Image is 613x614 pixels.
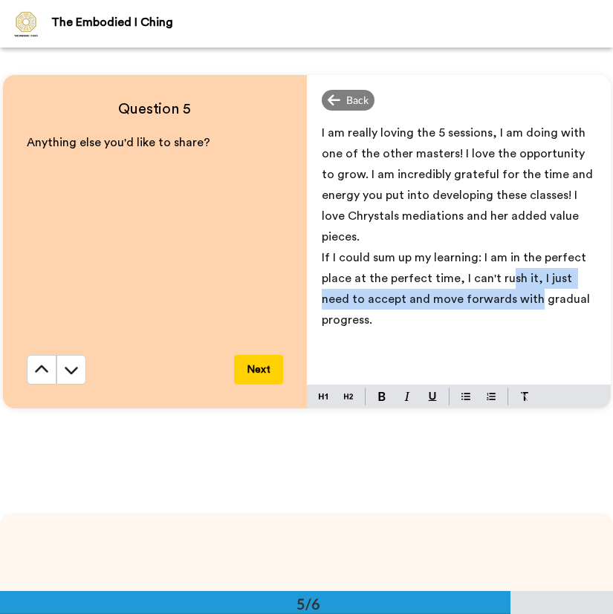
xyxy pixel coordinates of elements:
[322,90,375,111] div: Back
[322,252,593,326] span: If I could sum up my learning: I am in the perfect place at the perfect time, I can't rush it, I ...
[520,392,529,401] img: clear-format.svg
[27,99,283,120] h4: Question 5
[344,391,353,402] img: heading-two-block.svg
[461,391,470,402] img: bulleted-block.svg
[234,355,283,385] button: Next
[322,127,596,243] span: I am really loving the 5 sessions, I am doing with one of the other masters! I love the opportuni...
[8,6,44,42] img: Profile Image
[487,391,496,402] img: numbered-block.svg
[319,391,328,402] img: heading-one-block.svg
[273,593,344,614] div: 5/6
[346,93,369,108] span: Back
[378,392,386,401] img: bold-mark.svg
[27,137,210,148] span: Anything else you'd like to share?
[404,392,410,401] img: italic-mark.svg
[51,16,612,30] div: The Embodied I Ching
[428,392,437,401] img: underline-mark.svg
